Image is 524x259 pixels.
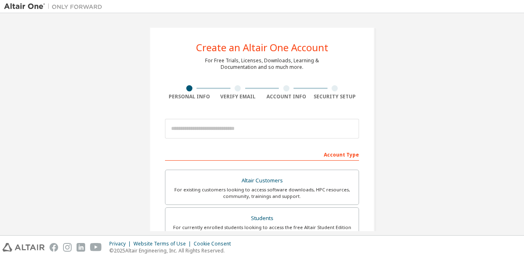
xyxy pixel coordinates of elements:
img: linkedin.svg [77,243,85,252]
div: Website Terms of Use [133,241,194,247]
div: For currently enrolled students looking to access the free Altair Student Edition bundle and all ... [170,224,354,237]
div: Create an Altair One Account [196,43,328,52]
div: Cookie Consent [194,241,236,247]
div: Verify Email [214,93,262,100]
div: Personal Info [165,93,214,100]
div: Security Setup [311,93,359,100]
div: For Free Trials, Licenses, Downloads, Learning & Documentation and so much more. [205,57,319,70]
img: instagram.svg [63,243,72,252]
img: altair_logo.svg [2,243,45,252]
img: facebook.svg [50,243,58,252]
div: Account Type [165,148,359,161]
img: Altair One [4,2,106,11]
div: Students [170,213,354,224]
div: Account Info [262,93,311,100]
div: Privacy [109,241,133,247]
div: For existing customers looking to access software downloads, HPC resources, community, trainings ... [170,186,354,200]
p: © 2025 Altair Engineering, Inc. All Rights Reserved. [109,247,236,254]
div: Altair Customers [170,175,354,186]
img: youtube.svg [90,243,102,252]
